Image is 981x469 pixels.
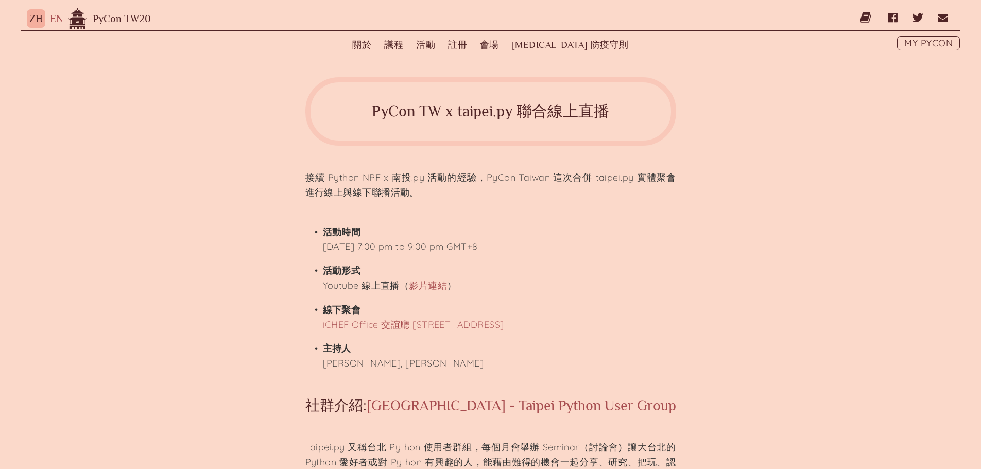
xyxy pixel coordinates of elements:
b: 線下聚會 [323,304,361,316]
b: 主持人 [323,342,351,354]
b: 活動時間 [323,226,361,238]
li: [DATE] 7:00 pm to 9:00 pm GMT+8 [323,225,676,255]
button: ZH [27,9,45,28]
a: Email [938,5,948,30]
a: [GEOGRAPHIC_DATA] - Taipei Python User Group [367,397,676,413]
li: [PERSON_NAME], [PERSON_NAME] [323,341,676,371]
h1: PyCon TW x taipei.py 聯合線上直播 [372,100,609,123]
a: PyCon TW20 [89,13,151,24]
label: 議程 [384,36,403,54]
label: 註冊 [448,36,467,54]
label: 活動 [416,36,435,54]
a: EN [50,13,63,24]
a: 關於 [352,36,371,54]
a: Facebook [888,5,898,30]
p: 接續 Python NPF x 南投.py 活動的經驗，PyCon Taiwan 這次合併 taipei.py 實體聚會進行線上與線下聯播活動。 [305,170,676,200]
a: [MEDICAL_DATA] 防疫守則 [512,36,629,54]
h2: 社群介紹: [305,396,676,415]
a: 影片連結 [409,280,447,291]
a: 會場 [480,36,499,54]
b: 活動形式 [323,265,361,276]
a: My PyCon [897,36,960,50]
a: Twitter [912,5,923,30]
a: 部落格 [860,5,873,30]
button: EN [47,9,66,28]
a: iCHEF Office 交誼廳 [STREET_ADDRESS] [323,319,504,331]
li: Youtube 線上直播（ ） [323,264,676,293]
